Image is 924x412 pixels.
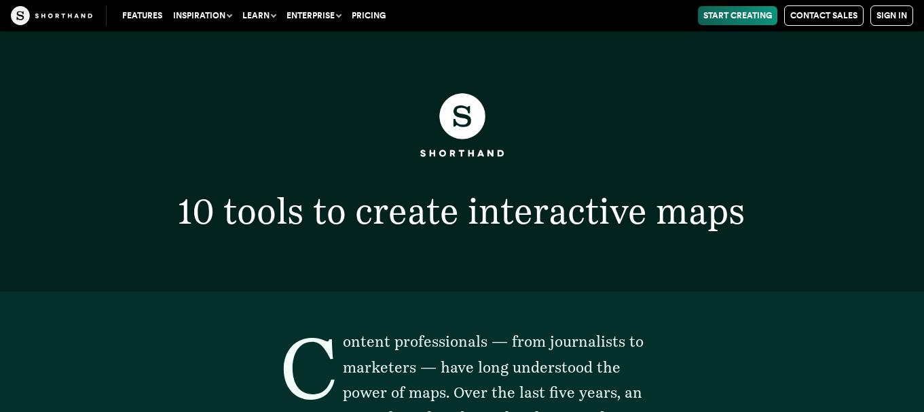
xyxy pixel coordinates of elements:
[281,6,346,25] button: Enterprise
[168,6,237,25] button: Inspiration
[11,6,92,25] img: The Craft
[870,5,913,26] a: Sign in
[784,5,864,26] a: Contact Sales
[111,194,813,229] h1: 10 tools to create interactive maps
[117,6,168,25] a: Features
[698,6,777,25] a: Start Creating
[237,6,281,25] button: Learn
[346,6,391,25] a: Pricing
